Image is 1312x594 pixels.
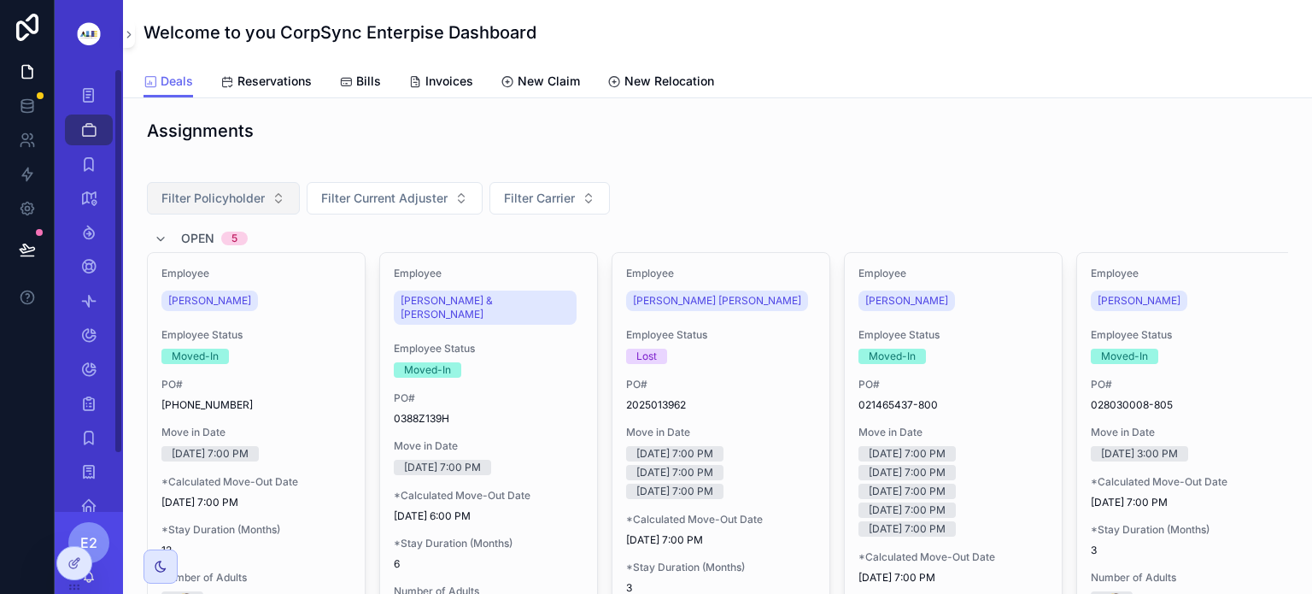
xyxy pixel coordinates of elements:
[161,571,351,585] span: Number of Adults
[394,557,583,571] span: 6
[626,513,816,526] span: *Calculated Move-Out Date
[161,475,351,489] span: *Calculated Move-Out Date
[607,66,714,100] a: New Relocation
[1091,523,1280,537] span: *Stay Duration (Months)
[161,73,193,90] span: Deals
[626,328,816,342] span: Employee Status
[143,66,193,98] a: Deals
[394,439,583,453] span: Move in Date
[518,73,580,90] span: New Claim
[161,267,351,280] span: Employee
[1091,544,1280,557] span: 3
[394,391,583,405] span: PO#
[339,66,381,100] a: Bills
[1091,378,1280,391] span: PO#
[404,460,481,475] div: [DATE] 7:00 PM
[626,378,816,391] span: PO#
[161,398,351,412] span: [PHONE_NUMBER]
[1091,328,1280,342] span: Employee Status
[356,73,381,90] span: Bills
[858,426,1048,439] span: Move in Date
[636,349,657,364] div: Lost
[869,349,916,364] div: Moved-In
[408,66,473,100] a: Invoices
[161,190,265,207] span: Filter Policyholder
[168,294,251,308] span: [PERSON_NAME]
[220,66,312,100] a: Reservations
[394,342,583,356] span: Employee Status
[161,328,351,342] span: Employee Status
[869,503,946,518] div: [DATE] 7:00 PM
[161,544,351,557] span: 12
[1101,446,1178,462] div: [DATE] 3:00 PM
[858,291,955,311] a: [PERSON_NAME]
[858,267,1048,280] span: Employee
[869,446,946,462] div: [DATE] 7:00 PM
[55,68,123,512] div: scrollable content
[65,22,113,47] img: App logo
[147,182,300,215] button: Select Button
[626,426,816,439] span: Move in Date
[1091,571,1280,585] span: Number of Adults
[858,328,1048,342] span: Employee Status
[307,182,483,215] button: Select Button
[626,398,816,412] span: 2025013962
[161,523,351,537] span: *Stay Duration (Months)
[869,465,946,480] div: [DATE] 7:00 PM
[865,294,948,308] span: [PERSON_NAME]
[626,267,816,280] span: Employee
[172,446,249,462] div: [DATE] 7:00 PM
[425,73,473,90] span: Invoices
[869,484,946,499] div: [DATE] 7:00 PM
[394,267,583,280] span: Employee
[636,465,713,480] div: [DATE] 7:00 PM
[1091,496,1280,509] span: [DATE] 7:00 PM
[489,182,610,215] button: Select Button
[161,496,351,509] span: [DATE] 7:00 PM
[80,532,97,553] span: E2
[858,571,1048,585] span: [DATE] 7:00 PM
[1091,291,1187,311] a: [PERSON_NAME]
[394,291,577,325] a: [PERSON_NAME] & [PERSON_NAME]
[394,537,583,550] span: *Stay Duration (Months)
[1091,398,1280,412] span: 028030008-805
[172,349,219,364] div: Moved-In
[626,291,808,311] a: [PERSON_NAME] [PERSON_NAME]
[1098,294,1180,308] span: [PERSON_NAME]
[633,294,801,308] span: [PERSON_NAME] [PERSON_NAME]
[858,398,1048,412] span: 021465437-800
[147,119,254,143] h1: Assignments
[501,66,580,100] a: New Claim
[161,291,258,311] a: [PERSON_NAME]
[858,550,1048,564] span: *Calculated Move-Out Date
[636,484,713,499] div: [DATE] 7:00 PM
[504,190,575,207] span: Filter Carrier
[321,190,448,207] span: Filter Current Adjuster
[624,73,714,90] span: New Relocation
[626,533,816,547] span: [DATE] 7:00 PM
[636,446,713,462] div: [DATE] 7:00 PM
[394,489,583,503] span: *Calculated Move-Out Date
[394,412,583,426] span: 0388Z139H
[404,362,451,378] div: Moved-In
[869,521,946,537] div: [DATE] 7:00 PM
[1091,267,1280,280] span: Employee
[237,73,312,90] span: Reservations
[1091,475,1280,489] span: *Calculated Move-Out Date
[401,294,570,321] span: [PERSON_NAME] & [PERSON_NAME]
[143,21,536,44] h1: Welcome to you CorpSync Enterpise Dashboard
[1091,426,1280,439] span: Move in Date
[231,232,237,245] div: 5
[1101,349,1148,364] div: Moved-In
[181,230,214,247] span: Open
[626,561,816,574] span: *Stay Duration (Months)
[394,509,583,523] span: [DATE] 6:00 PM
[161,378,351,391] span: PO#
[858,378,1048,391] span: PO#
[161,426,351,439] span: Move in Date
